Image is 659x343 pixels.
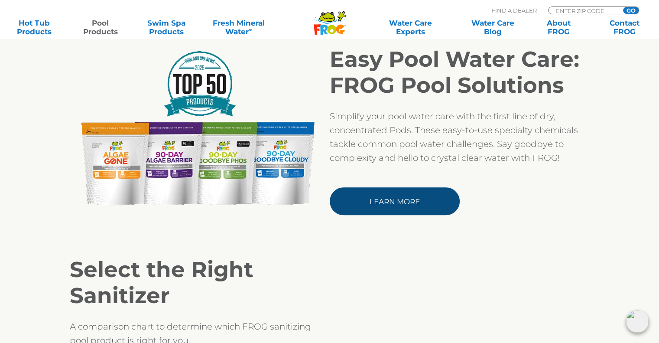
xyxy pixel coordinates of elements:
[70,257,330,309] h2: Select the Right Sanitizer
[626,310,649,333] img: openIcon
[533,19,584,36] a: AboutFROG
[492,7,537,14] p: Find A Dealer
[623,7,639,14] input: GO
[207,19,271,36] a: Fresh MineralWater∞
[555,7,614,14] input: Zip Code Form
[9,19,60,36] a: Hot TubProducts
[248,26,252,33] sup: ∞
[141,19,192,36] a: Swim SpaProducts
[330,46,590,98] h2: Easy Pool Water Care: FROG Pool Solutions
[70,46,330,211] img: FROG_Pool-Solutions-Product-Line-Pod_PSN Award_LR
[330,109,590,165] p: Simplify your pool water care with the first line of dry, concentrated Pods. These easy-to-use sp...
[75,19,126,36] a: PoolProducts
[369,19,452,36] a: Water CareExperts
[330,187,460,215] a: Learn More
[467,19,518,36] a: Water CareBlog
[599,19,650,36] a: ContactFROG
